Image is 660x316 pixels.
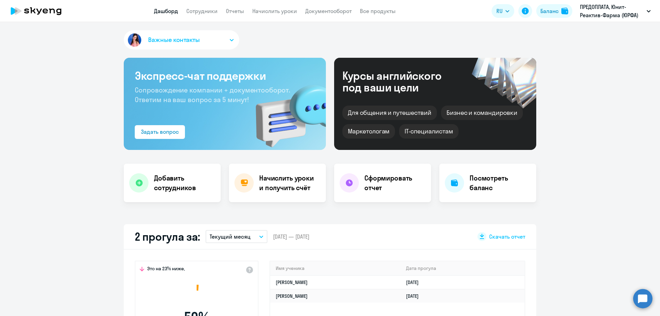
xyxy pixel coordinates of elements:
img: avatar [126,32,143,48]
span: Сопровождение компании + документооборот. Ответим на ваш вопрос за 5 минут! [135,86,290,104]
button: Важные контакты [124,30,239,50]
h4: Посмотреть баланс [470,173,531,193]
a: Документооборот [305,8,352,14]
button: ПРЕДОПЛАТА, Юнит-Реактив-Фарма (ЮРФА) [576,3,654,19]
span: Это на 23% ниже, [147,265,185,274]
button: Балансbalance [536,4,572,18]
a: [PERSON_NAME] [276,279,308,285]
a: Все продукты [360,8,396,14]
h3: Экспресс-чат поддержки [135,69,315,83]
p: Текущий месяц [210,232,251,241]
div: Бизнес и командировки [441,106,523,120]
button: Задать вопрос [135,125,185,139]
button: Текущий месяц [206,230,267,243]
a: Начислить уроки [252,8,297,14]
div: Для общения и путешествий [342,106,437,120]
a: Дашборд [154,8,178,14]
div: Баланс [540,7,559,15]
a: [DATE] [406,279,424,285]
th: Дата прогула [400,261,525,275]
a: Отчеты [226,8,244,14]
h4: Добавить сотрудников [154,173,215,193]
div: Маркетологам [342,124,395,139]
span: RU [496,7,503,15]
a: [DATE] [406,293,424,299]
h2: 2 прогула за: [135,230,200,243]
a: [PERSON_NAME] [276,293,308,299]
div: Курсы английского под ваши цели [342,70,460,93]
h4: Сформировать отчет [364,173,426,193]
a: Сотрудники [186,8,218,14]
div: Задать вопрос [141,128,179,136]
span: Скачать отчет [489,233,525,240]
span: [DATE] — [DATE] [273,233,309,240]
img: balance [561,8,568,14]
div: IT-специалистам [399,124,458,139]
button: RU [492,4,514,18]
span: Важные контакты [148,35,200,44]
p: ПРЕДОПЛАТА, Юнит-Реактив-Фарма (ЮРФА) [580,3,644,19]
h4: Начислить уроки и получить счёт [259,173,319,193]
img: bg-img [246,73,326,150]
th: Имя ученика [270,261,400,275]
